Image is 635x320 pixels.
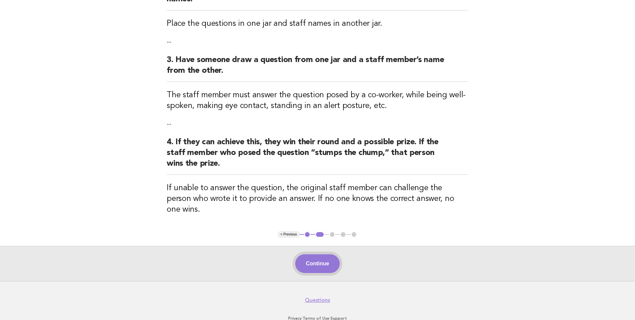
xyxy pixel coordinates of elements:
button: < Previous [278,231,300,238]
button: 1 [304,231,311,238]
p: -- [167,37,468,47]
h3: The staff member must answer the question posed by a co-worker, while being well-spoken, making e... [167,90,468,111]
h3: Place the questions in one jar and staff names in another jar. [167,18,468,29]
p: -- [167,119,468,129]
button: Continue [295,254,340,273]
h2: 3. Have someone draw a question from one jar and a staff member’s name from the other. [167,55,468,82]
h2: 4. If they can achieve this, they win their round and a possible prize. If the staff member who p... [167,137,468,175]
a: Questions [305,297,330,304]
h3: If unable to answer the question, the original staff member can challenge the person who wrote it... [167,183,468,215]
button: 2 [315,231,325,238]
